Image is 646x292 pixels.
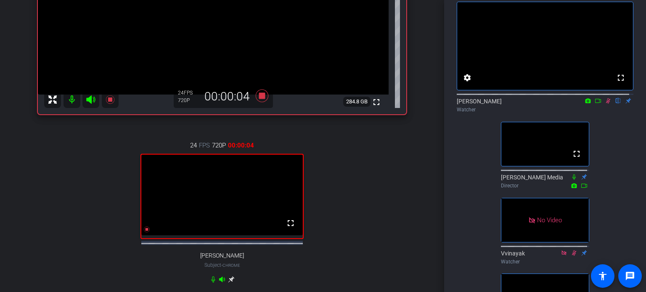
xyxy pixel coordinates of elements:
[212,141,226,150] span: 720P
[501,258,589,266] div: Watcher
[199,141,210,150] span: FPS
[190,141,197,150] span: 24
[613,97,623,104] mat-icon: flip
[457,97,633,113] div: [PERSON_NAME]
[501,173,589,189] div: [PERSON_NAME] Media
[178,89,199,96] div: 24
[184,90,193,96] span: FPS
[625,271,635,281] mat-icon: message
[222,263,240,268] span: Chrome
[462,73,472,83] mat-icon: settings
[204,261,240,269] span: Subject
[371,97,381,107] mat-icon: fullscreen
[286,218,296,228] mat-icon: fullscreen
[501,249,589,266] div: Vvinayak
[537,216,562,224] span: No Video
[457,106,633,113] div: Watcher
[199,89,255,104] div: 00:00:04
[501,182,589,189] div: Director
[228,141,254,150] span: 00:00:04
[616,73,626,83] mat-icon: fullscreen
[200,252,244,259] span: [PERSON_NAME]
[572,149,582,159] mat-icon: fullscreen
[221,262,222,268] span: -
[598,271,608,281] mat-icon: accessibility
[343,97,371,107] span: 284.8 GB
[178,97,199,104] div: 720P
